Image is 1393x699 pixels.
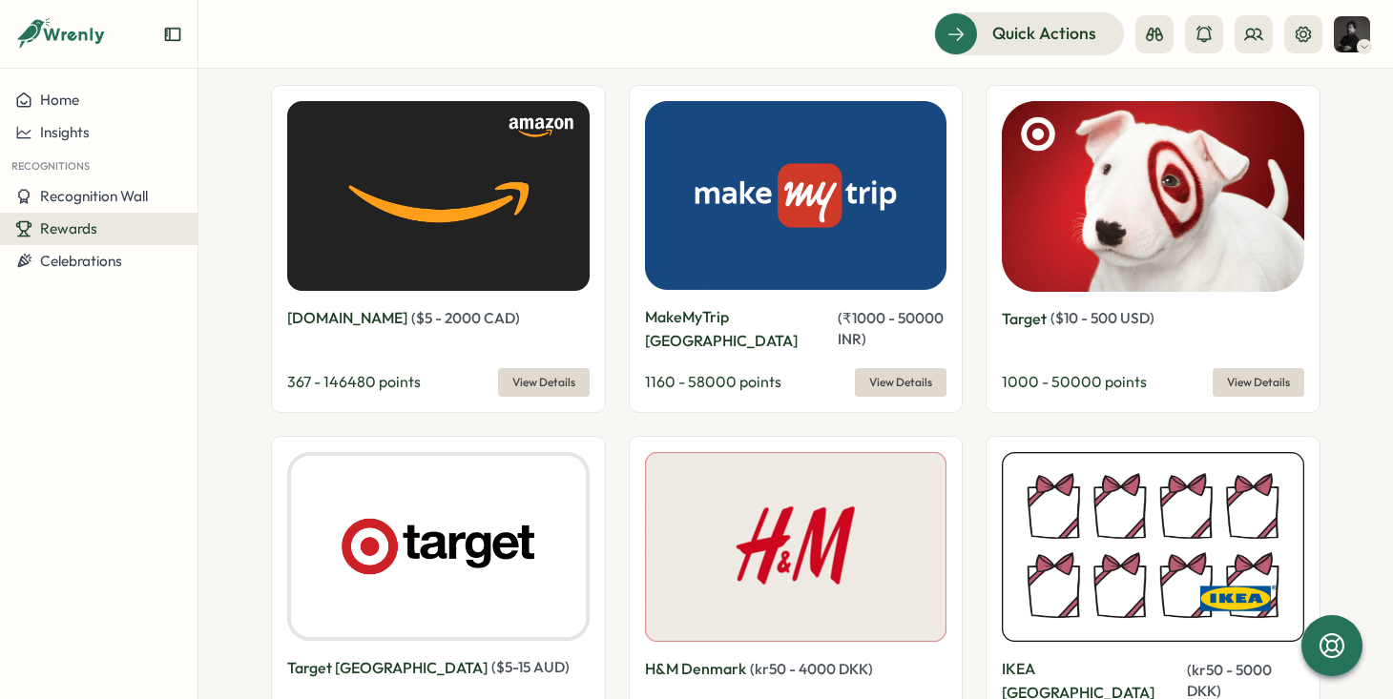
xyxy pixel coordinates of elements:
p: [DOMAIN_NAME] [287,306,407,330]
span: View Details [1227,369,1290,396]
img: Target [1002,101,1304,292]
img: Amazon.ca [287,101,590,291]
span: 367 - 146480 points [287,372,421,391]
img: Angel [1334,16,1370,52]
span: Home [40,91,79,109]
p: Target [1002,307,1047,331]
span: Recognition Wall [40,187,148,205]
span: ( $ 10 - 500 USD ) [1050,309,1154,327]
span: Quick Actions [992,21,1096,46]
p: H&M Denmark [645,657,746,681]
span: ( $ 5 - 2000 CAD ) [411,309,520,327]
span: 1000 - 50000 points [1002,372,1147,391]
button: View Details [855,368,946,397]
button: View Details [498,368,590,397]
span: 1160 - 58000 points [645,372,781,391]
button: Expand sidebar [163,25,182,44]
span: View Details [869,369,932,396]
span: ( $ 5 - 15 AUD ) [491,658,570,676]
img: IKEA Denmark [1002,452,1304,643]
img: H&M Denmark [645,452,947,643]
span: Insights [40,123,90,141]
span: Rewards [40,219,97,237]
span: ( kr 50 - 4000 DKK ) [750,660,873,678]
img: MakeMyTrip India [645,101,947,290]
p: MakeMyTrip [GEOGRAPHIC_DATA] [645,305,835,353]
button: Quick Actions [934,12,1124,54]
p: Target [GEOGRAPHIC_DATA] [287,656,488,680]
span: ( ₹ 1000 - 50000 INR ) [838,309,944,348]
span: View Details [512,369,575,396]
button: View Details [1213,368,1304,397]
span: Celebrations [40,252,122,270]
img: Target Australia [287,452,590,641]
